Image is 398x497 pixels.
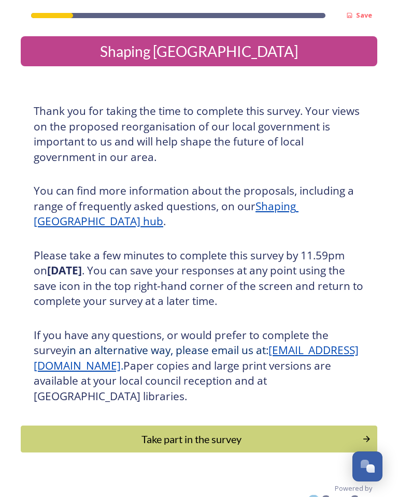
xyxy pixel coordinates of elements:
[34,248,364,309] h3: Please take a few minutes to complete this survey by 11.59pm on . You can save your responses at ...
[356,10,372,20] strong: Save
[352,451,382,481] button: Open Chat
[335,484,372,493] span: Powered by
[34,104,364,165] h3: Thank you for taking the time to complete this survey. Your views on the proposed reorganisation ...
[67,343,268,357] span: in an alternative way, please email us at:
[34,343,359,373] a: [EMAIL_ADDRESS][DOMAIN_NAME]
[47,263,82,277] strong: [DATE]
[34,199,298,229] a: Shaping [GEOGRAPHIC_DATA] hub
[21,426,377,452] button: Continue
[34,183,364,229] h3: You can find more information about the proposals, including a range of frequently asked question...
[26,431,357,447] div: Take part in the survey
[34,328,364,404] h3: If you have any questions, or would prefer to complete the survey Paper copies and large print ve...
[25,40,373,62] div: Shaping [GEOGRAPHIC_DATA]
[121,358,123,373] span: .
